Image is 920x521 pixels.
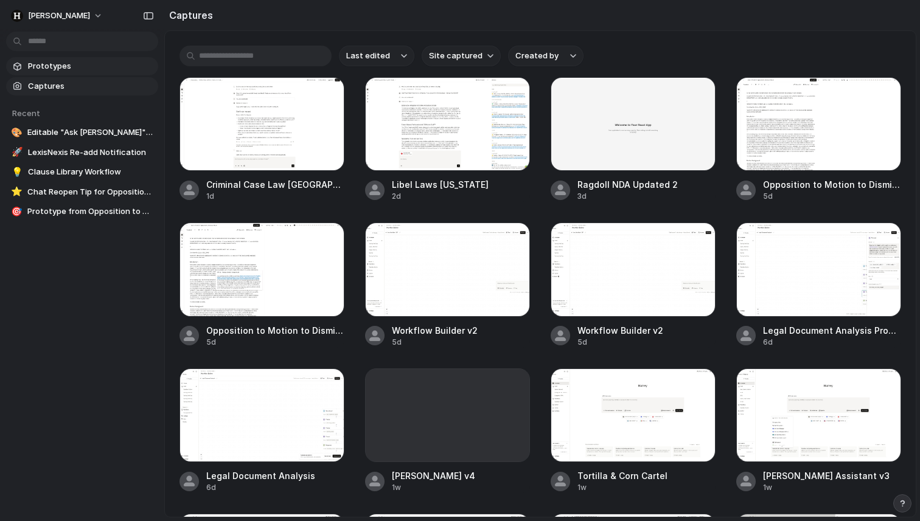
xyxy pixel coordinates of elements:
[6,77,158,95] a: Captures
[6,163,158,181] a: 💡Clause Library Workflow
[6,202,158,221] a: 🎯Prototype from Opposition to Motion to Dismiss
[27,126,153,139] span: Editable "Ask [PERSON_NAME]" Box for Criminal Case Law
[429,50,483,62] span: Site captured
[206,178,344,191] span: Criminal Case Law [GEOGRAPHIC_DATA] & [GEOGRAPHIC_DATA]
[28,60,153,72] span: Prototypes
[763,191,901,202] div: 5d
[6,6,109,26] button: [PERSON_NAME]
[28,80,153,92] span: Captures
[11,186,23,198] div: ⭐
[577,337,716,348] div: 5d
[422,46,501,66] button: Site captured
[206,337,344,348] div: 5d
[392,337,530,348] div: 5d
[28,147,153,159] span: LexisNexis Re-add Notification
[508,46,584,66] button: Created by
[12,108,40,118] span: Recent
[27,205,153,218] span: Prototype from Opposition to Motion to Dismiss
[206,191,344,202] div: 1d
[164,8,213,22] h2: Captures
[11,166,23,178] div: 💡
[6,183,158,201] a: ⭐Chat Reopen Tip for Opposition Document
[577,178,716,191] span: Ragdoll NDA Updated 2
[763,324,901,337] span: Legal Document Analysis Prompt
[206,324,344,337] span: Opposition to Motion to Dismiss
[577,191,716,202] div: 3d
[577,469,716,482] span: Tortilla & Corn Cartel
[339,46,414,66] button: Last edited
[346,50,390,62] span: Last edited
[763,337,901,348] div: 6d
[515,50,559,62] span: Created by
[392,482,530,493] div: 1w
[392,178,530,191] span: Libel Laws [US_STATE]
[392,324,530,337] span: Workflow Builder v2
[206,469,344,482] span: Legal Document Analysis
[392,191,530,202] div: 2d
[206,482,344,493] div: 6d
[28,166,153,178] span: Clause Library Workflow
[6,143,158,162] a: 🚀LexisNexis Re-add Notification
[763,178,901,191] span: Opposition to Motion to Dismiss
[763,482,901,493] div: 1w
[11,126,23,139] div: 🎨
[763,469,901,482] span: [PERSON_NAME] Assistant v3
[27,186,153,198] span: Chat Reopen Tip for Opposition Document
[577,482,716,493] div: 1w
[6,123,158,142] a: 🎨Editable "Ask [PERSON_NAME]" Box for Criminal Case Law
[28,10,90,22] span: [PERSON_NAME]
[11,147,23,159] div: 🚀
[11,205,23,218] div: 🎯
[577,324,716,337] span: Workflow Builder v2
[6,57,158,75] a: Prototypes
[392,469,530,482] span: [PERSON_NAME] v4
